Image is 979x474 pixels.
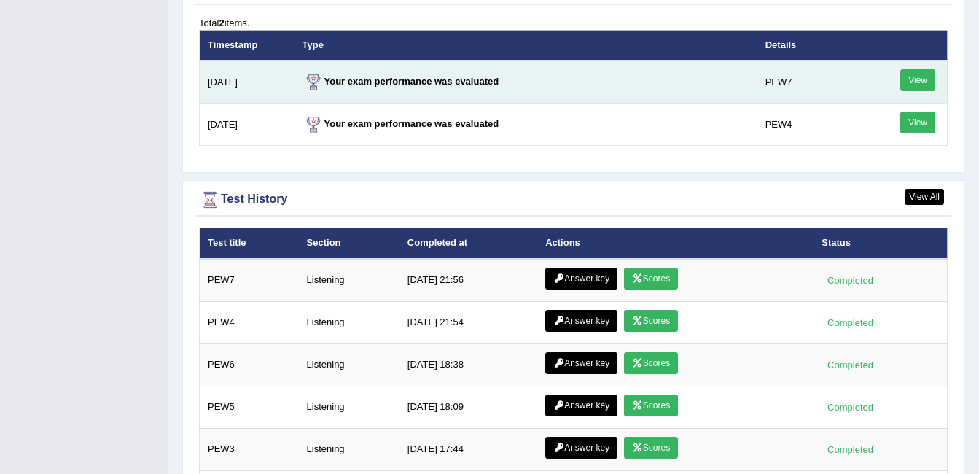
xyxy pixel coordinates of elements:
[624,310,678,332] a: Scores
[299,428,399,470] td: Listening
[299,228,399,259] th: Section
[219,18,224,28] b: 2
[399,428,537,470] td: [DATE] 17:44
[399,301,537,343] td: [DATE] 21:54
[822,315,878,330] div: Completed
[303,76,499,87] strong: Your exam performance was evaluated
[200,259,299,302] td: PEW7
[399,386,537,428] td: [DATE] 18:09
[757,30,860,61] th: Details
[199,189,948,211] div: Test History
[200,301,299,343] td: PEW4
[757,61,860,104] td: PEW7
[299,259,399,302] td: Listening
[624,395,678,416] a: Scores
[905,189,944,205] a: View All
[822,357,878,373] div: Completed
[822,273,878,288] div: Completed
[295,30,757,61] th: Type
[303,118,499,129] strong: Your exam performance was evaluated
[200,30,295,61] th: Timestamp
[200,104,295,146] td: [DATE]
[624,352,678,374] a: Scores
[399,343,537,386] td: [DATE] 18:38
[545,268,617,290] a: Answer key
[624,437,678,459] a: Scores
[545,395,617,416] a: Answer key
[200,228,299,259] th: Test title
[814,228,947,259] th: Status
[299,301,399,343] td: Listening
[900,112,935,133] a: View
[399,259,537,302] td: [DATE] 21:56
[545,437,617,459] a: Answer key
[537,228,814,259] th: Actions
[545,352,617,374] a: Answer key
[199,16,948,30] div: Total items.
[399,228,537,259] th: Completed at
[200,428,299,470] td: PEW3
[299,343,399,386] td: Listening
[822,442,878,457] div: Completed
[545,310,617,332] a: Answer key
[822,400,878,415] div: Completed
[200,386,299,428] td: PEW5
[200,343,299,386] td: PEW6
[757,104,860,146] td: PEW4
[299,386,399,428] td: Listening
[900,69,935,91] a: View
[200,61,295,104] td: [DATE]
[624,268,678,290] a: Scores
